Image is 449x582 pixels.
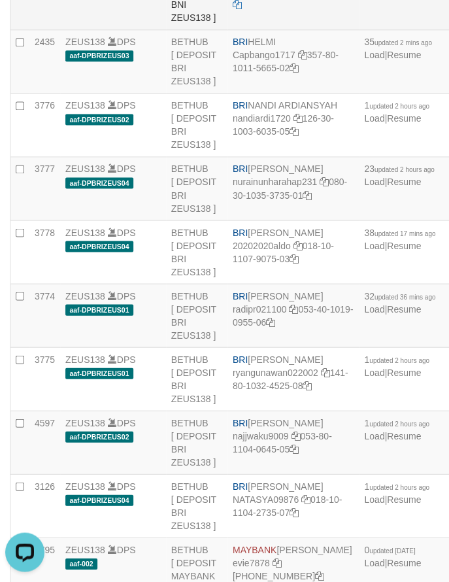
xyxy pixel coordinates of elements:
[65,558,97,569] span: aaf-002
[233,100,248,111] span: BRI
[293,113,302,124] a: Copy nandiardi1720 to clipboard
[369,356,429,364] span: updated 2 hours ago
[29,30,60,94] td: 2435
[65,481,105,491] a: ZEUS138
[369,420,429,427] span: updated 2 hours ago
[272,557,281,568] a: Copy evie7878 to clipboard
[227,284,359,347] td: [PERSON_NAME] 053-40-1019-0955-06
[364,557,384,568] a: Load
[387,430,421,441] a: Resume
[364,544,415,555] span: 0
[364,354,429,377] span: |
[364,290,435,314] span: |
[233,50,295,60] a: Capbango1717
[29,411,60,474] td: 4597
[227,157,359,220] td: [PERSON_NAME] 080-30-1035-3735-01
[65,37,105,47] a: ZEUS138
[364,177,384,187] a: Load
[65,50,133,61] span: aaf-DPBRIZEUS03
[60,284,166,347] td: DPS
[166,94,227,157] td: BETHUB [ DEPOSIT BRI ZEUS138 ]
[233,303,287,314] a: radipr021100
[233,240,291,250] a: 20202020aldo
[227,94,359,157] td: NANDI ARDIANSYAH 126-30-1003-6035-05
[374,39,432,46] span: updated 2 mins ago
[364,37,431,47] span: 35
[233,227,248,237] span: BRI
[387,177,421,187] a: Resume
[364,227,435,237] span: 38
[364,227,435,250] span: |
[290,63,299,73] a: Copy 357801011566502 to clipboard
[227,347,359,411] td: [PERSON_NAME] 141-80-1032-4525-08
[65,368,133,379] span: aaf-DPBRIZEUS01
[227,220,359,284] td: [PERSON_NAME] 018-10-1107-9075-03
[289,303,298,314] a: Copy radipr021100 to clipboard
[369,547,415,554] span: updated [DATE]
[364,481,429,504] span: |
[387,367,421,377] a: Resume
[227,474,359,538] td: [PERSON_NAME] 018-10-1104-2735-07
[364,37,431,60] span: |
[65,100,105,111] a: ZEUS138
[290,126,299,137] a: Copy 126301003603505 to clipboard
[166,30,227,94] td: BETHUB [ DEPOSIT BRI ZEUS138 ]
[364,303,384,314] a: Load
[303,380,312,390] a: Copy 141801032452508 to clipboard
[233,290,248,301] span: BRI
[233,354,248,364] span: BRI
[364,430,384,441] a: Load
[233,367,318,377] a: ryangunawan022002
[364,100,429,124] span: |
[65,304,133,315] span: aaf-DPBRIZEUS01
[166,157,227,220] td: BETHUB [ DEPOSIT BRI ZEUS138 ]
[364,367,384,377] a: Load
[29,347,60,411] td: 3775
[65,114,133,125] span: aaf-DPBRIZEUS02
[297,50,307,60] a: Copy Capbango1717 to clipboard
[364,544,421,568] span: |
[233,494,299,504] a: NATASYA09876
[266,317,275,327] a: Copy 053401019095506 to clipboard
[233,544,276,555] span: MAYBANK
[303,190,312,200] a: Copy 080301035373501 to clipboard
[364,163,434,187] span: |
[65,241,133,252] span: aaf-DPBRIZEUS04
[364,50,384,60] a: Load
[369,483,429,490] span: updated 2 hours ago
[29,474,60,538] td: 3126
[29,94,60,157] td: 3776
[364,481,429,491] span: 1
[369,103,429,110] span: updated 2 hours ago
[387,50,421,60] a: Resume
[387,303,421,314] a: Resume
[233,37,248,47] span: BRI
[65,431,133,442] span: aaf-DPBRIZEUS02
[65,177,133,188] span: aaf-DPBRIZEUS04
[60,411,166,474] td: DPS
[65,290,105,301] a: ZEUS138
[60,94,166,157] td: DPS
[29,157,60,220] td: 3777
[227,30,359,94] td: HELMI 357-80-1011-5665-02
[374,230,435,237] span: updated 17 mins ago
[290,507,299,517] a: Copy 018101104273507 to clipboard
[291,430,300,441] a: Copy najjwaku9009 to clipboard
[320,177,329,187] a: Copy nurainunharahap231 to clipboard
[60,157,166,220] td: DPS
[166,411,227,474] td: BETHUB [ DEPOSIT BRI ZEUS138 ]
[65,354,105,364] a: ZEUS138
[5,5,44,44] button: Open LiveChat chat widget
[364,240,384,250] a: Load
[60,220,166,284] td: DPS
[65,417,105,428] a: ZEUS138
[290,253,299,264] a: Copy 018101107907503 to clipboard
[166,284,227,347] td: BETHUB [ DEPOSIT BRI ZEUS138 ]
[233,113,291,124] a: nandiardi1720
[387,240,421,250] a: Resume
[166,220,227,284] td: BETHUB [ DEPOSIT BRI ZEUS138 ]
[65,163,105,174] a: ZEUS138
[364,494,384,504] a: Load
[364,417,429,441] span: |
[387,494,421,504] a: Resume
